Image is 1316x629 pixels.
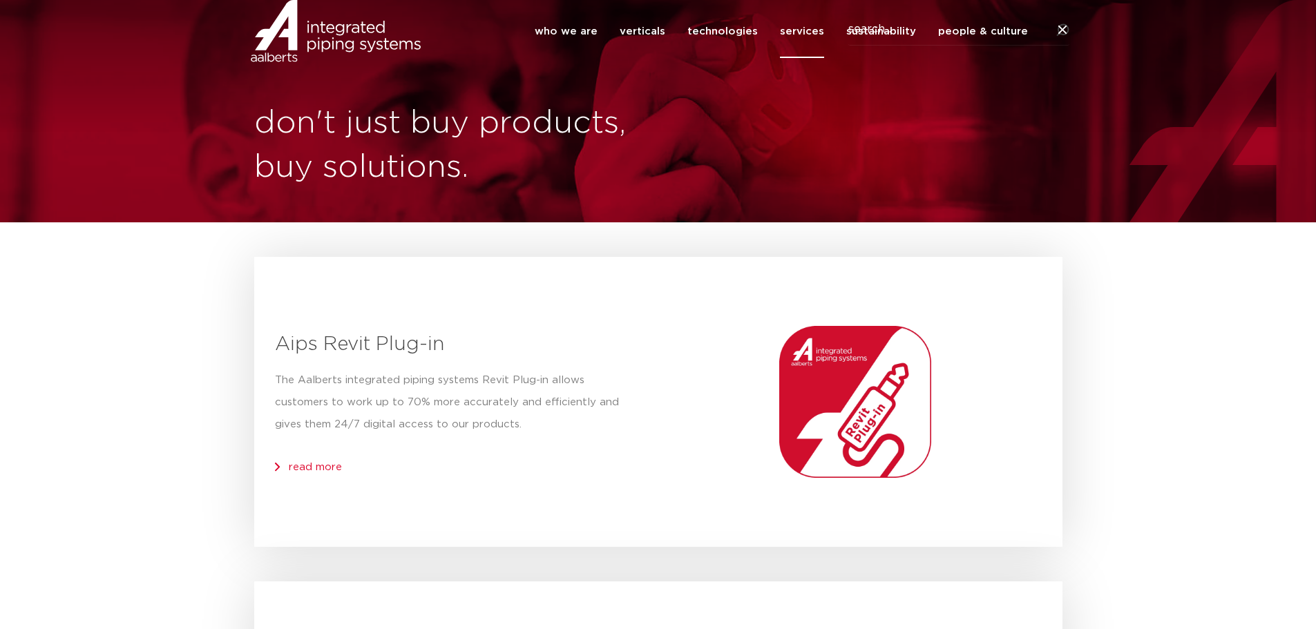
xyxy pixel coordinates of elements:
a: services [780,5,824,58]
nav: Menu [535,5,1028,58]
a: sustainability [846,5,916,58]
h3: Aips Revit Plug-in [275,331,638,358]
a: people & culture [938,5,1028,58]
a: read more [289,462,342,472]
a: verticals [620,5,665,58]
img: Aalberts_IPS_icon_revit_plugin_rgb.png.webp [658,257,1052,547]
h1: don't just buy products, buy solutions. [254,101,651,190]
a: who we are [535,5,598,58]
p: The Aalberts integrated piping systems Revit Plug-in allows customers to work up to 70% more accu... [275,369,638,436]
a: technologies [687,5,758,58]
